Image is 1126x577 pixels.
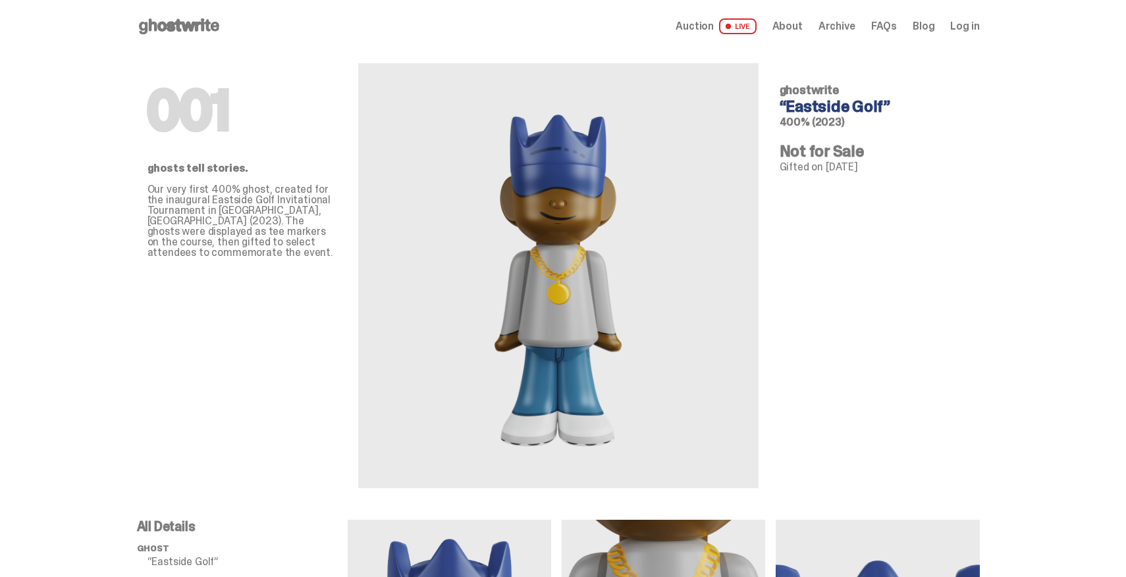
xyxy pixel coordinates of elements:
a: About [772,21,803,32]
span: 400% (2023) [780,115,845,129]
h1: 001 [147,84,337,137]
p: All Details [137,520,348,533]
p: Gifted on [DATE] [780,162,969,172]
a: Auction LIVE [676,18,756,34]
a: FAQs [871,21,897,32]
span: Auction [676,21,714,32]
h4: Not for Sale [780,143,969,159]
p: “Eastside Golf” [147,557,348,567]
span: LIVE [719,18,757,34]
h4: “Eastside Golf” [780,99,969,114]
p: Our very first 400% ghost, created for the inaugural Eastside Golf Invitational Tournament in [GE... [147,184,337,258]
img: ghostwrite&ldquo;Eastside Golf&rdquo; [481,95,635,457]
a: Log in [950,21,979,32]
span: ghost [137,543,169,554]
span: ghostwrite [780,82,839,98]
a: Archive [818,21,855,32]
p: ghosts tell stories. [147,163,337,174]
a: Blog [913,21,934,32]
